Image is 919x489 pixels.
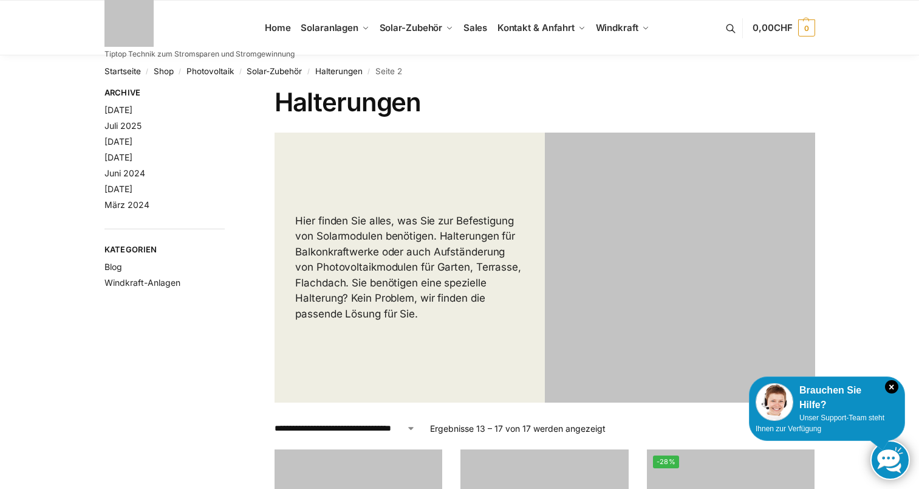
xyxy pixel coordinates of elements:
[247,66,302,76] a: Solar-Zubehör
[545,133,815,403] img: Halterungen
[798,19,815,36] span: 0
[756,383,793,421] img: Customer service
[174,67,186,77] span: /
[104,55,815,87] nav: Breadcrumb
[463,22,488,33] span: Sales
[104,262,122,272] a: Blog
[302,67,315,77] span: /
[315,66,363,76] a: Halterungen
[590,1,654,55] a: Windkraft
[753,10,815,46] a: 0,00CHF 0
[104,66,141,76] a: Startseite
[104,136,132,147] a: [DATE]
[104,50,295,58] p: Tiptop Technik zum Stromsparen und Stromgewinnung
[104,105,132,115] a: [DATE]
[296,1,374,55] a: Solaranlagen
[753,22,792,33] span: 0,00
[104,120,142,131] a: Juli 2025
[104,152,132,162] a: [DATE]
[301,22,358,33] span: Solaranlagen
[275,422,415,435] select: Shop-Reihenfolge
[104,168,145,178] a: Juni 2024
[458,1,492,55] a: Sales
[774,22,793,33] span: CHF
[497,22,575,33] span: Kontakt & Anfahrt
[186,66,234,76] a: Photovoltaik
[104,244,225,256] span: Kategorien
[596,22,638,33] span: Windkraft
[154,66,174,76] a: Shop
[141,67,154,77] span: /
[225,88,232,101] button: Close filters
[104,184,132,194] a: [DATE]
[885,380,898,394] i: Schließen
[275,87,815,117] h1: Halterungen
[380,22,443,33] span: Solar-Zubehör
[430,422,606,435] p: Ergebnisse 13 – 17 von 17 werden angezeigt
[295,213,524,322] p: Hier finden Sie alles, was Sie zur Befestigung von Solarmodulen benötigen. Halterungen für Balkon...
[363,67,375,77] span: /
[104,277,180,288] a: Windkraft-Anlagen
[104,199,149,210] a: März 2024
[756,383,898,412] div: Brauchen Sie Hilfe?
[492,1,590,55] a: Kontakt & Anfahrt
[104,87,225,99] span: Archive
[374,1,458,55] a: Solar-Zubehör
[234,67,247,77] span: /
[756,414,884,433] span: Unser Support-Team steht Ihnen zur Verfügung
